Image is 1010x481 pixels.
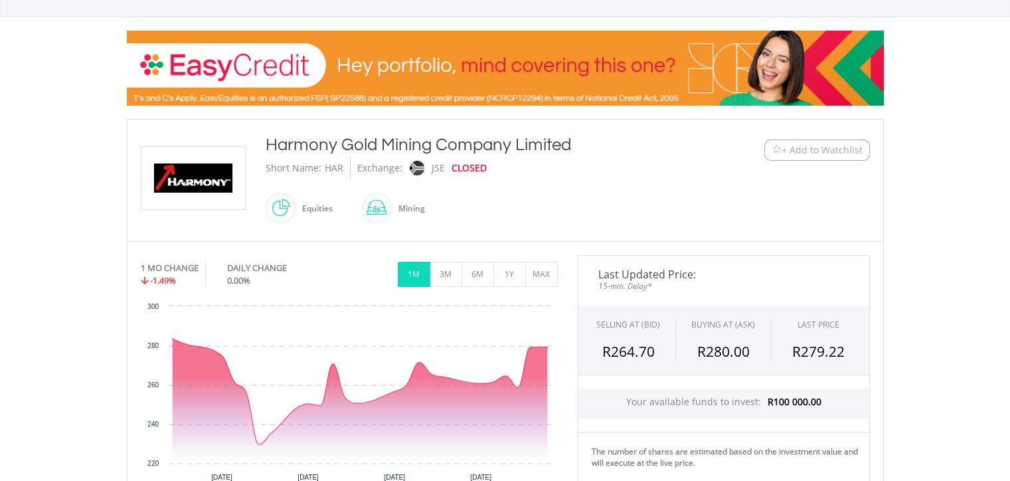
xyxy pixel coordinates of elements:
span: BUYING AT (ASK) [691,319,755,330]
button: 1M [398,262,430,287]
span: 15-min. Delay* [588,280,859,292]
span: 0.00% [227,274,250,286]
text: 280 [147,342,159,349]
div: Equities [295,193,333,225]
span: -1.49% [150,274,176,286]
span: R264.70 [602,342,655,361]
span: Last Updated Price: [588,269,859,280]
div: DAILY CHANGE [227,262,331,274]
div: The number of shares are estimated based on the investment value and will execute at the live price. [592,446,864,468]
div: Exchange: [357,157,402,179]
button: 6M [462,262,494,287]
text: 220 [147,460,159,467]
div: JSE [432,157,445,179]
span: R100 000.00 [768,395,821,408]
button: 3M [430,262,462,287]
img: EasyCredit Promotion Banner [127,31,884,106]
button: 1Y [493,262,526,287]
img: Watchlist [772,145,782,155]
div: Your available funds to invest: [578,389,869,419]
span: + Add to Watchlist [782,144,863,157]
div: HAR [325,157,343,179]
span: R279.22 [792,342,845,361]
div: Harmony Gold Mining Company Limited [266,133,683,157]
text: 300 [147,303,159,310]
button: MAX [525,262,558,287]
text: 240 [147,421,159,428]
text: 260 [147,381,159,389]
img: jse.png [409,161,424,175]
div: Short Name: [266,157,321,179]
div: 1 MO CHANGE [141,262,199,274]
span: R280.00 [697,342,749,361]
div: Mining [392,193,425,225]
div: SELLING AT (BID) [596,319,660,330]
button: Watchlist + Add to Watchlist [764,140,870,161]
img: EQU.ZA.HAR.png [143,147,243,209]
div: CLOSED [452,157,487,179]
div: LAST PRICE [798,319,839,330]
